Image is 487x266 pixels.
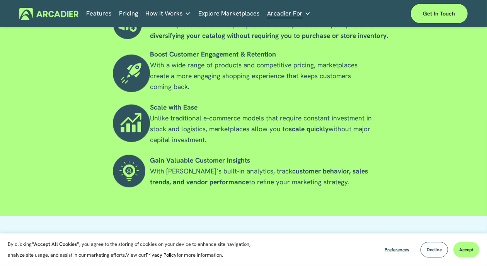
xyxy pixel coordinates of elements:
[379,242,415,257] button: Preferences
[289,124,329,133] strong: scale quickly
[267,8,303,19] span: Arcadier For
[267,7,311,19] a: folder dropdown
[145,7,191,19] a: folder dropdown
[150,50,359,91] span: With a wide range of products and competitive pricing, marketplaces create a more engaging shoppi...
[150,50,276,58] strong: Boost Customer Engagement & Retention
[8,239,259,261] p: By clicking , you agree to the storing of cookies on your device to enhance site navigation, anal...
[150,156,370,186] span: With [PERSON_NAME]’s built-in analytics, track to refine your marketing strategy.
[150,156,250,165] strong: Gain Valuable Customer Insights
[150,103,374,144] span: Unlike traditional e-commerce models that require constant investment in stock and logistics, mar...
[411,4,468,23] a: Get in touch
[427,247,442,253] span: Decline
[150,166,370,186] strong: customer behavior, sales trends, and vendor performance
[150,31,388,40] strong: diversifying your catalog without requiring you to purchase or store inventory.
[150,103,198,112] strong: Scale with Ease
[385,247,409,253] span: Preferences
[150,20,388,40] span: A marketplace allows third-party sellers to list products on your platform,
[145,8,183,19] span: How It Works
[19,8,78,20] img: Arcadier
[198,7,260,19] a: Explore Marketplaces
[421,242,448,257] button: Decline
[32,241,79,247] strong: “Accept All Cookies”
[448,229,487,266] iframe: Chat Widget
[146,252,177,258] a: Privacy Policy
[119,7,138,19] a: Pricing
[87,7,112,19] a: Features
